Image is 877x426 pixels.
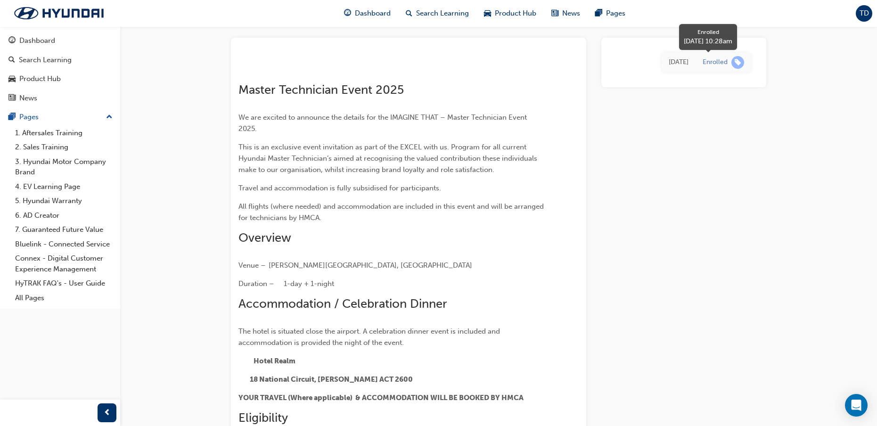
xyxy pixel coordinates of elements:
div: Enrolled [684,28,732,36]
span: guage-icon [8,37,16,45]
span: All flights (where needed) and accommodation are included in this event and will be arranged for ... [238,202,546,222]
span: search-icon [8,56,15,65]
span: Duration – 1-day + 1-night [238,279,334,288]
span: Accommodation / Celebration Dinner [238,296,447,311]
div: Product Hub [19,74,61,84]
a: 3. Hyundai Motor Company Brand [11,155,116,180]
a: HyTRAK FAQ's - User Guide [11,276,116,291]
span: pages-icon [8,113,16,122]
span: ​ 18 National Circuit, [PERSON_NAME] ACT 2600 [238,375,413,384]
a: guage-iconDashboard [336,4,398,23]
span: This is an exclusive event invitation as part of the EXCEL with us. Program for all current Hyund... [238,143,539,174]
img: Trak [5,3,113,23]
button: Pages [4,108,116,126]
a: 7. Guaranteed Future Value [11,222,116,237]
a: Dashboard [4,32,116,49]
span: news-icon [8,94,16,103]
span: guage-icon [344,8,351,19]
button: TD [856,5,872,22]
span: TD [860,8,869,19]
span: pages-icon [595,8,602,19]
span: Search Learning [416,8,469,19]
div: [DATE] 10:28am [684,36,732,46]
div: Search Learning [19,55,72,66]
a: 2. Sales Training [11,140,116,155]
a: news-iconNews [544,4,588,23]
div: Enrolled [703,58,728,67]
span: Product Hub [495,8,536,19]
span: Pages [606,8,625,19]
span: car-icon [8,75,16,83]
a: Product Hub [4,70,116,88]
a: Bluelink - Connected Service [11,237,116,252]
span: Master Technician Event 2025 [238,82,404,97]
span: news-icon [551,8,558,19]
span: News [562,8,580,19]
span: Venue – [PERSON_NAME][GEOGRAPHIC_DATA], [GEOGRAPHIC_DATA] [238,261,472,270]
div: Open Intercom Messenger [845,394,868,417]
span: The hotel is situated close the airport. A celebration dinner event is included and accommodation... [238,327,502,347]
a: News [4,90,116,107]
span: prev-icon [104,407,111,419]
a: 4. EV Learning Page [11,180,116,194]
div: Dashboard [19,35,55,46]
span: Travel and accommodation is fully subsidised for participants. [238,184,441,192]
a: pages-iconPages [588,4,633,23]
a: 1. Aftersales Training [11,126,116,140]
span: car-icon [484,8,491,19]
span: Eligibility [238,410,288,425]
a: car-iconProduct Hub [476,4,544,23]
a: 5. Hyundai Warranty [11,194,116,208]
span: YOUR TRAVEL (Where applicable) & ACCOMMODATION WILL BE BOOKED BY HMCA [238,393,524,402]
span: learningRecordVerb_ENROLL-icon [731,56,744,69]
span: up-icon [106,111,113,123]
a: Search Learning [4,51,116,69]
div: News [19,93,37,104]
span: Hotel Realm [254,357,295,365]
span: search-icon [406,8,412,19]
div: Tue Aug 26 2025 10:28:18 GMT+1000 (Australian Eastern Standard Time) [669,57,688,68]
span: Dashboard [355,8,391,19]
a: Connex - Digital Customer Experience Management [11,251,116,276]
a: All Pages [11,291,116,305]
span: We are excited to announce the details for the IMAGINE THAT – Master Technician Event 2025. [238,113,529,133]
span: Overview [238,230,291,245]
button: DashboardSearch LearningProduct HubNews [4,30,116,108]
a: 6. AD Creator [11,208,116,223]
div: Pages [19,112,39,123]
a: search-iconSearch Learning [398,4,476,23]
